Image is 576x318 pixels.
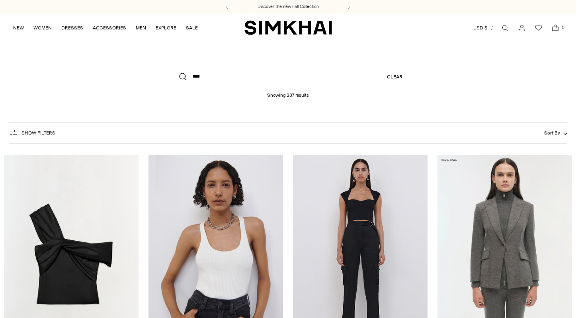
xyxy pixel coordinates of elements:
[33,19,52,37] a: WOMEN
[174,67,193,86] button: Search
[547,20,563,36] a: Open cart modal
[544,129,567,137] button: Sort By
[93,19,126,37] a: ACCESSORIES
[61,19,83,37] a: DRESSES
[473,19,494,37] button: USD $
[387,67,402,86] a: Clear
[531,20,547,36] a: Wishlist
[9,127,55,139] button: Show Filters
[136,19,146,37] a: MEN
[544,130,560,136] span: Sort By
[514,20,530,36] a: Go to the account page
[267,86,309,98] h1: Showing 287 results
[559,24,566,31] span: 0
[13,19,24,37] a: NEW
[497,20,513,36] a: Open search modal
[244,20,332,35] a: SIMKHAI
[186,19,198,37] a: SALE
[258,4,319,10] a: Discover the new Fall Collection
[156,19,176,37] a: EXPLORE
[21,130,55,136] span: Show Filters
